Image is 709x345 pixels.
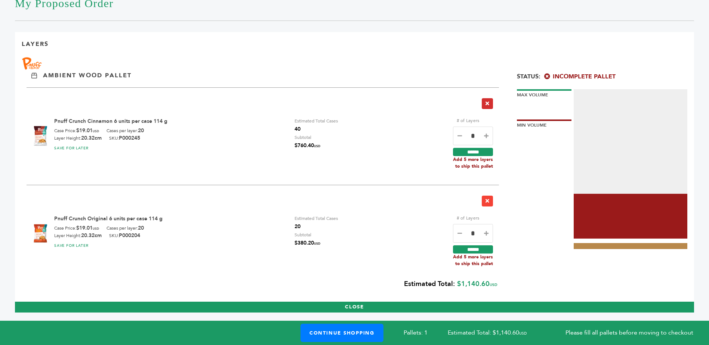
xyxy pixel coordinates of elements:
[54,127,99,135] div: Case Price:
[453,116,483,125] label: # of Layers
[22,56,44,71] img: Brand Name
[295,223,338,231] span: 20
[404,329,428,337] span: Pallets: 1
[81,134,102,142] b: 20.32cm
[565,329,693,337] span: Please fill all pallets before moving to checkout
[107,127,144,135] div: Cases per layer:
[300,324,383,342] a: Continue Shopping
[138,127,144,134] b: 20
[314,242,320,246] span: USD
[404,279,455,289] b: Estimated Total:
[107,225,144,232] div: Cases per layer:
[93,129,99,133] span: USD
[22,275,497,294] div: $1,140.60
[76,224,99,231] b: $19.01
[54,215,163,222] a: Pnuff Crunch Original 6 units per case 114 g
[54,232,102,239] div: Layer Height:
[453,254,493,267] div: Add 5 more layers to ship this pallet
[109,232,140,239] div: SKU:
[119,232,140,239] b: P000204
[314,144,320,148] span: USD
[138,224,144,231] b: 20
[517,68,687,81] div: Status:
[517,89,571,98] div: Max Volume
[109,135,140,142] div: SKU:
[81,232,102,239] b: 20.32cm
[76,127,99,134] b: $19.01
[490,282,497,287] span: USD
[295,142,320,150] span: $760.40
[31,73,37,78] img: Ambient
[54,225,99,232] div: Case Price:
[295,117,338,133] div: Estimated Total Cases
[22,40,49,48] p: Layers
[544,72,616,81] span: Incomplete Pallet
[54,135,102,142] div: Layer Height:
[43,71,132,80] p: Ambient Wood Pallet
[295,214,338,231] div: Estimated Total Cases
[93,227,99,231] span: USD
[517,119,571,128] div: Min Volume
[119,134,140,142] b: P000245
[54,118,167,125] a: Pnuff Crunch Cinnamon 6 units per case 114 g
[15,302,694,313] button: CLOSE
[295,125,338,133] span: 40
[295,239,320,248] span: $380.20
[295,133,320,150] div: Subtotal
[54,243,89,248] a: SAVE FOR LATER
[295,231,320,248] div: Subtotal
[448,329,547,337] span: Estimated Total: $1,140.60
[54,146,89,151] a: SAVE FOR LATER
[519,331,527,336] span: USD
[453,214,483,222] label: # of Layers
[453,156,493,170] div: Add 5 more layers to ship this pallet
